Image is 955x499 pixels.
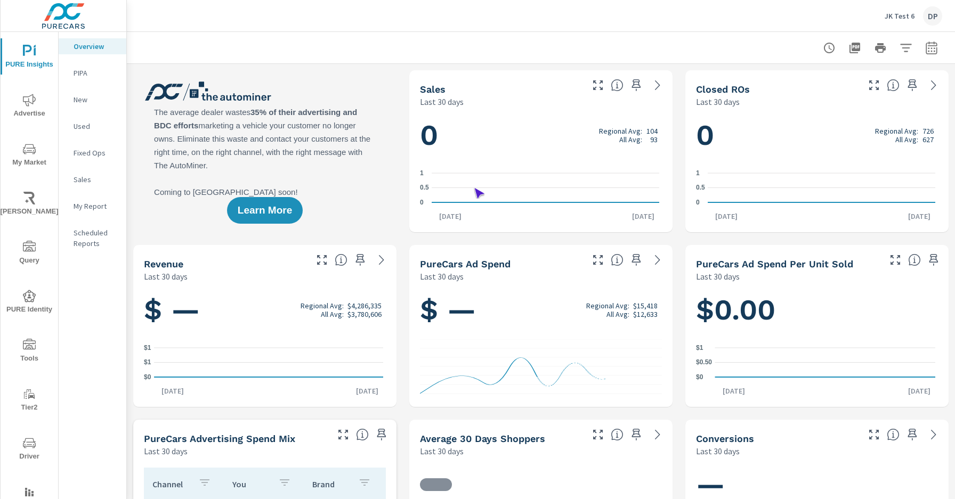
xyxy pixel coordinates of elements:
span: Save this to your personalized report [352,251,369,268]
span: Tools [4,339,55,365]
span: Driver [4,437,55,463]
h5: Closed ROs [696,84,750,95]
h1: $ — [420,292,662,328]
h5: Conversions [696,433,754,444]
p: [DATE] [715,386,752,396]
p: Last 30 days [420,270,464,283]
span: Total cost of media for all PureCars channels for the selected dealership group over the selected... [611,253,624,266]
p: JK Test 6 [885,11,914,21]
a: See more details in report [649,426,666,443]
text: 0 [420,199,424,206]
span: PURE Insights [4,45,55,71]
div: Used [59,118,126,134]
p: All Avg: [895,135,918,144]
button: Select Date Range [921,37,942,59]
p: Fixed Ops [74,148,118,158]
p: Last 30 days [420,95,464,108]
span: Total sales revenue over the selected date range. [Source: This data is sourced from the dealer’s... [335,253,347,266]
p: Regional Avg: [875,127,918,135]
span: Learn More [238,206,292,215]
p: New [74,94,118,105]
p: Last 30 days [420,445,464,457]
div: My Report [59,198,126,214]
span: Save this to your personalized report [904,426,921,443]
div: DP [923,6,942,26]
button: Make Fullscreen [313,251,330,268]
button: "Export Report to PDF" [844,37,865,59]
button: Make Fullscreen [887,251,904,268]
a: See more details in report [649,77,666,94]
p: Regional Avg: [599,127,642,135]
p: Last 30 days [144,445,188,457]
h1: 0 [420,117,662,153]
p: $3,780,606 [347,310,382,318]
h1: $ — [144,292,386,328]
p: Sales [74,174,118,185]
a: See more details in report [925,77,942,94]
text: $1 [696,344,703,351]
p: $4,286,335 [347,301,382,310]
p: All Avg: [321,310,344,318]
p: [DATE] [154,386,191,396]
a: See more details in report [373,251,390,268]
text: 1 [696,169,700,177]
span: The number of dealer-specified goals completed by a visitor. [Source: This data is provided by th... [887,428,900,441]
span: Query [4,241,55,267]
p: [DATE] [349,386,386,396]
h5: PureCars Advertising Spend Mix [144,433,295,444]
h5: Revenue [144,258,183,269]
text: 0.5 [420,184,429,192]
div: Overview [59,38,126,54]
div: PIPA [59,65,126,81]
button: Learn More [227,197,303,224]
button: Make Fullscreen [589,77,606,94]
button: Make Fullscreen [335,426,352,443]
span: Save this to your personalized report [904,77,921,94]
h5: Average 30 Days Shoppers [420,433,545,444]
span: Advertise [4,94,55,120]
p: Last 30 days [144,270,188,283]
text: 0.5 [696,184,705,192]
span: My Market [4,143,55,169]
p: Last 30 days [696,270,740,283]
text: $0 [144,373,151,381]
p: [DATE] [625,211,662,222]
span: Save this to your personalized report [628,251,645,268]
p: 726 [922,127,934,135]
span: PURE Identity [4,290,55,316]
span: Save this to your personalized report [925,251,942,268]
h5: PureCars Ad Spend Per Unit Sold [696,258,853,269]
p: Regional Avg: [301,301,344,310]
p: Scheduled Reports [74,227,118,249]
button: Make Fullscreen [589,251,606,268]
p: [DATE] [901,386,938,396]
span: Save this to your personalized report [628,426,645,443]
text: $1 [144,344,151,351]
span: [PERSON_NAME] [4,192,55,218]
p: All Avg: [606,310,629,318]
p: Channel [152,479,190,489]
div: Fixed Ops [59,145,126,161]
span: A rolling 30 day total of daily Shoppers on the dealership website, averaged over the selected da... [611,428,624,441]
div: Sales [59,171,126,187]
button: Make Fullscreen [589,426,606,443]
div: New [59,92,126,108]
button: Apply Filters [895,37,917,59]
span: Number of Repair Orders Closed by the selected dealership group over the selected time range. [So... [887,79,900,92]
h5: PureCars Ad Spend [420,258,511,269]
button: Make Fullscreen [865,426,883,443]
p: 93 [650,135,658,144]
span: Save this to your personalized report [628,77,645,94]
text: 1 [420,169,424,177]
h1: $0.00 [696,292,938,328]
p: Last 30 days [696,95,740,108]
p: All Avg: [619,135,642,144]
text: 0 [696,199,700,206]
p: Regional Avg: [586,301,629,310]
a: See more details in report [925,426,942,443]
span: Average cost of advertising per each vehicle sold at the dealer over the selected date range. The... [908,253,921,266]
p: 104 [646,127,658,135]
text: $0 [696,373,703,381]
p: $15,418 [633,301,658,310]
p: [DATE] [432,211,469,222]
